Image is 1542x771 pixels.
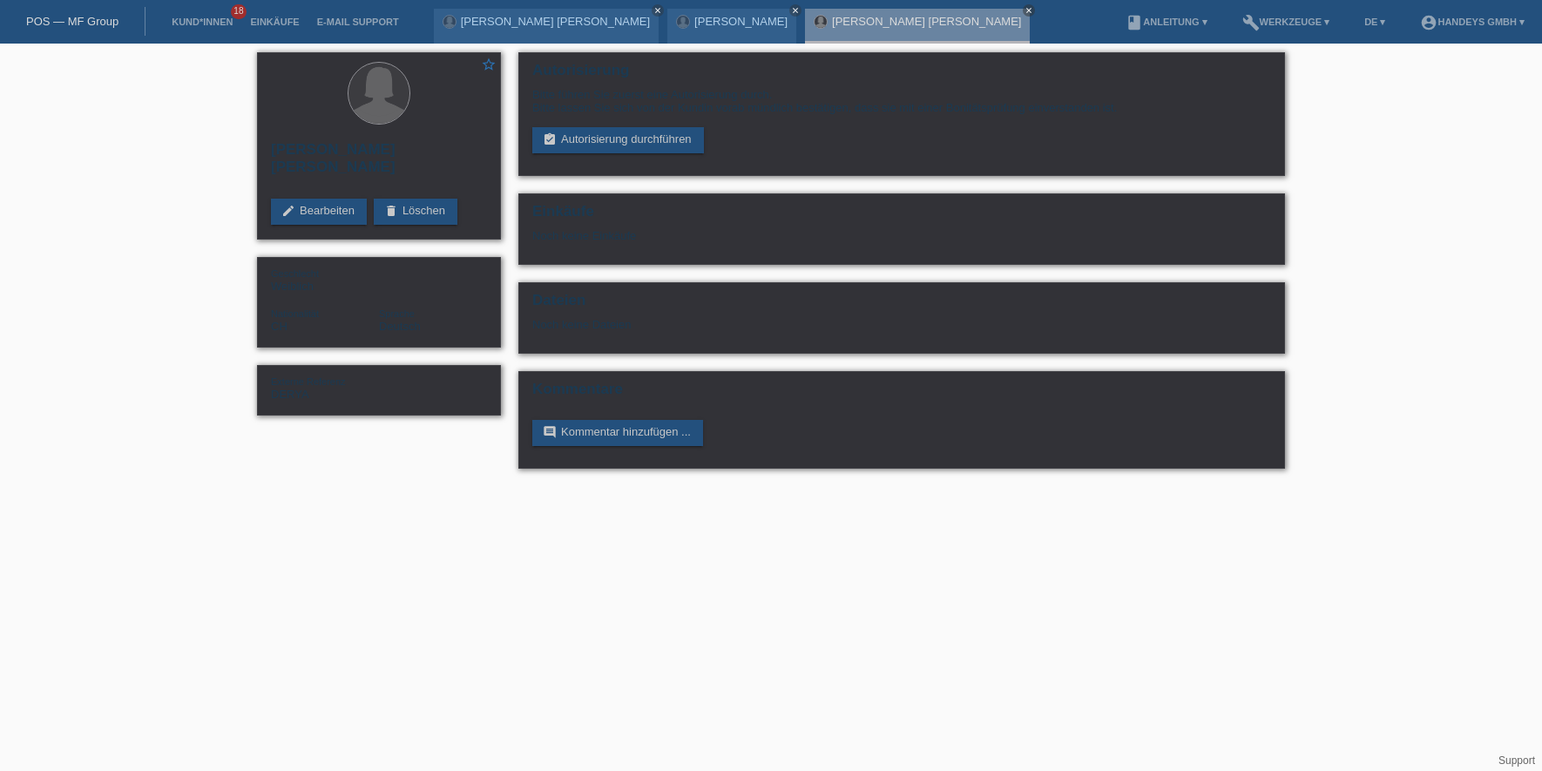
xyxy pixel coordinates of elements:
a: E-Mail Support [308,17,408,27]
h2: Kommentare [532,381,1271,407]
a: deleteLöschen [374,199,457,225]
div: DERYA [271,375,379,401]
a: close [1023,4,1035,17]
i: star_border [481,57,497,72]
i: delete [384,204,398,218]
h2: Einkäufe [532,203,1271,229]
span: Geschlecht [271,268,319,279]
a: Einkäufe [241,17,308,27]
a: POS — MF Group [26,15,118,28]
a: Kund*innen [163,17,241,27]
span: Deutsch [379,320,421,333]
a: close [652,4,664,17]
a: Support [1498,754,1535,767]
span: Externe Referenz [271,376,346,387]
a: [PERSON_NAME] [PERSON_NAME] [832,15,1021,28]
a: DE ▾ [1356,17,1394,27]
span: Schweiz [271,320,287,333]
div: Noch keine Dateien [532,318,1065,331]
a: editBearbeiten [271,199,367,225]
div: Noch keine Einkäufe [532,229,1271,255]
span: 18 [231,4,247,19]
i: close [791,6,800,15]
i: edit [281,204,295,218]
i: book [1126,14,1143,31]
span: Sprache [379,308,415,319]
i: assignment_turned_in [543,132,557,146]
i: close [653,6,662,15]
h2: Dateien [532,292,1271,318]
span: Nationalität [271,308,319,319]
a: [PERSON_NAME] [694,15,788,28]
a: commentKommentar hinzufügen ... [532,420,703,446]
a: [PERSON_NAME] [PERSON_NAME] [461,15,650,28]
a: close [789,4,801,17]
i: build [1242,14,1260,31]
div: Weiblich [271,267,379,293]
a: account_circleHandeys GmbH ▾ [1411,17,1533,27]
div: Bitte führen Sie zuerst eine Autorisierung durch. Bitte lassen Sie sich von der Kundin vorab münd... [532,88,1271,114]
h2: Autorisierung [532,62,1271,88]
a: buildWerkzeuge ▾ [1234,17,1339,27]
i: close [1025,6,1033,15]
i: comment [543,425,557,439]
a: star_border [481,57,497,75]
a: assignment_turned_inAutorisierung durchführen [532,127,704,153]
h2: [PERSON_NAME] [PERSON_NAME] [271,141,487,185]
i: account_circle [1420,14,1437,31]
a: bookAnleitung ▾ [1117,17,1215,27]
